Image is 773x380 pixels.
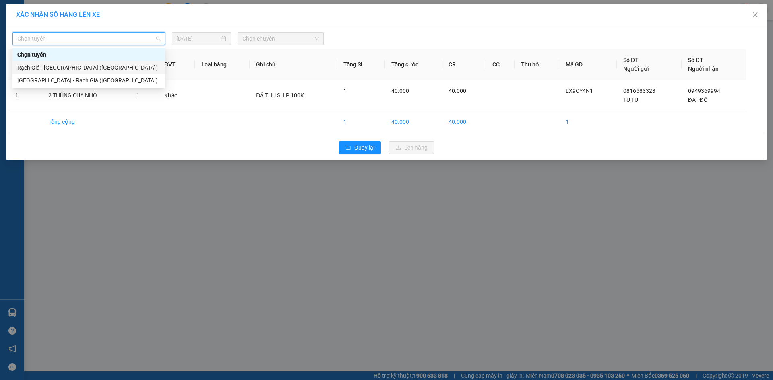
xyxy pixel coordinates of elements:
[339,141,381,154] button: rollbackQuay lại
[559,111,617,133] td: 1
[385,111,442,133] td: 40.000
[354,143,374,152] span: Quay lại
[688,57,703,63] span: Số ĐT
[442,111,486,133] td: 40.000
[42,80,130,111] td: 2 THÙNG CUA NHỎ
[623,97,638,103] span: TÚ TÚ
[12,61,165,74] div: Rạch Giá - Sài Gòn (Hàng Hoá)
[337,111,385,133] td: 1
[256,92,304,99] span: ĐÃ THU SHIP 100K
[195,49,250,80] th: Loại hàng
[337,49,385,80] th: Tổng SL
[17,33,160,45] span: Chọn tuyến
[16,11,100,18] span: XÁC NHẬN SỐ HÀNG LÊN XE
[623,66,649,72] span: Người gửi
[559,49,617,80] th: Mã GD
[744,4,767,27] button: Close
[389,141,434,154] button: uploadLên hàng
[449,88,466,94] span: 40.000
[343,88,347,94] span: 1
[391,88,409,94] span: 40.000
[345,145,351,151] span: rollback
[8,80,42,111] td: 1
[688,97,708,103] span: ĐẠT ĐỖ
[158,80,195,111] td: Khác
[515,49,559,80] th: Thu hộ
[176,34,219,43] input: 14/08/2025
[250,49,337,80] th: Ghi chú
[136,92,140,99] span: 1
[566,88,593,94] span: LX9CY4N1
[12,48,165,61] div: Chọn tuyến
[688,66,719,72] span: Người nhận
[752,12,759,18] span: close
[385,49,442,80] th: Tổng cước
[623,88,655,94] span: 0816583323
[17,50,160,59] div: Chọn tuyến
[17,63,160,72] div: Rạch Giá - [GEOGRAPHIC_DATA] ([GEOGRAPHIC_DATA])
[12,74,165,87] div: Sài Gòn - Rạch Giá (Hàng Hoá)
[17,76,160,85] div: [GEOGRAPHIC_DATA] - Rạch Giá ([GEOGRAPHIC_DATA])
[623,57,639,63] span: Số ĐT
[42,111,130,133] td: Tổng cộng
[8,49,42,80] th: STT
[486,49,515,80] th: CC
[688,88,720,94] span: 0949369994
[442,49,486,80] th: CR
[242,33,319,45] span: Chọn chuyến
[158,49,195,80] th: ĐVT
